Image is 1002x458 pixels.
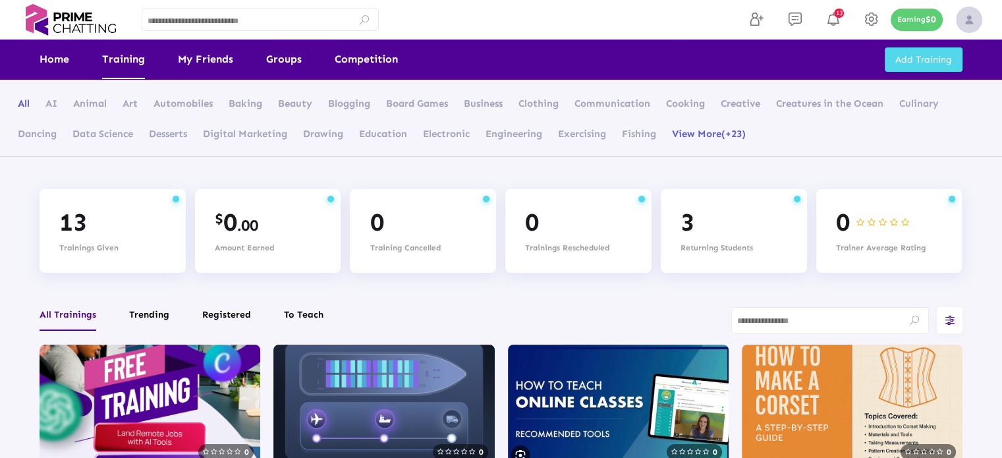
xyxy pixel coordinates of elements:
[359,128,407,140] span: Education
[18,98,30,109] span: All
[335,40,398,79] a: Competition
[278,98,312,109] span: Beauty
[574,98,650,109] span: Communication
[558,128,606,140] span: Exercising
[622,128,656,140] span: Fishing
[895,54,952,65] span: Add Training
[423,128,470,140] span: Electronic
[525,209,632,237] p: 0
[40,306,96,331] button: All Trainings
[947,448,951,456] span: 0
[776,98,883,109] span: Creatures in the Ocean
[73,98,107,109] span: Animal
[18,128,57,140] span: Dancing
[897,15,926,24] p: Earning
[284,306,323,331] button: To Teach
[153,98,213,109] span: Automobiles
[666,98,705,109] span: Cooking
[203,128,287,140] span: Digital Marketing
[885,47,962,72] button: Add Training
[215,209,321,237] p: 0
[59,209,166,237] p: 13
[178,40,233,79] a: My Friends
[129,306,169,331] button: Trending
[215,209,223,228] span: $
[215,243,321,254] p: Amount Earned
[386,98,448,109] span: Board Games
[237,215,258,235] span: .00
[713,448,717,456] span: 0
[102,40,145,79] a: Training
[72,128,133,140] span: Data Science
[956,7,982,33] img: img
[525,243,632,254] p: Trainings Rescheduled
[149,128,187,140] span: Desserts
[266,40,302,79] a: Groups
[303,128,343,140] span: Drawing
[721,98,760,109] span: Creative
[464,98,503,109] span: Business
[926,15,936,24] p: $0
[836,209,850,237] p: 0
[244,448,249,456] span: 0
[834,9,844,18] span: 13
[328,98,370,109] span: Blogging
[59,243,166,254] p: Trainings Given
[486,128,542,140] span: Engineering
[681,209,787,237] p: 3
[20,4,122,36] img: logo
[681,243,787,254] p: Returning Students
[370,243,476,254] p: Training Cancelled
[518,98,559,109] span: Clothing
[899,98,939,109] span: Culinary
[202,306,251,331] button: Registered
[836,243,943,254] p: Trainer Average Rating
[40,40,69,79] a: Home
[123,98,138,109] span: Art
[672,128,746,140] span: View More(+23)
[45,98,57,109] span: AI
[370,209,476,237] p: 0
[479,448,484,456] span: 0
[229,98,262,109] span: Baking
